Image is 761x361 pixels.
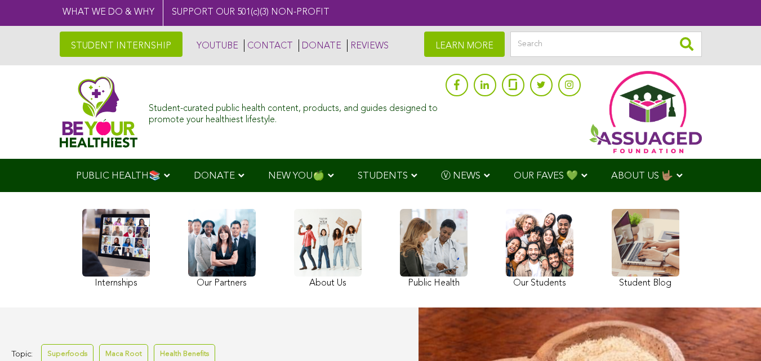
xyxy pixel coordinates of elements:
[299,39,341,52] a: DONATE
[76,171,161,181] span: PUBLIC HEALTH📚
[268,171,324,181] span: NEW YOU🍏
[60,32,183,57] a: STUDENT INTERNSHIP
[358,171,408,181] span: STUDENTS
[514,171,578,181] span: OUR FAVES 💚
[149,98,439,125] div: Student-curated public health content, products, and guides designed to promote your healthiest l...
[510,32,702,57] input: Search
[705,307,761,361] iframe: Chat Widget
[509,79,517,90] img: glassdoor
[60,76,138,148] img: Assuaged
[244,39,293,52] a: CONTACT
[441,171,480,181] span: Ⓥ NEWS
[194,171,235,181] span: DONATE
[194,39,238,52] a: YOUTUBE
[424,32,505,57] a: LEARN MORE
[347,39,389,52] a: REVIEWS
[589,71,702,153] img: Assuaged App
[611,171,673,181] span: ABOUT US 🤟🏽
[60,159,702,192] div: Navigation Menu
